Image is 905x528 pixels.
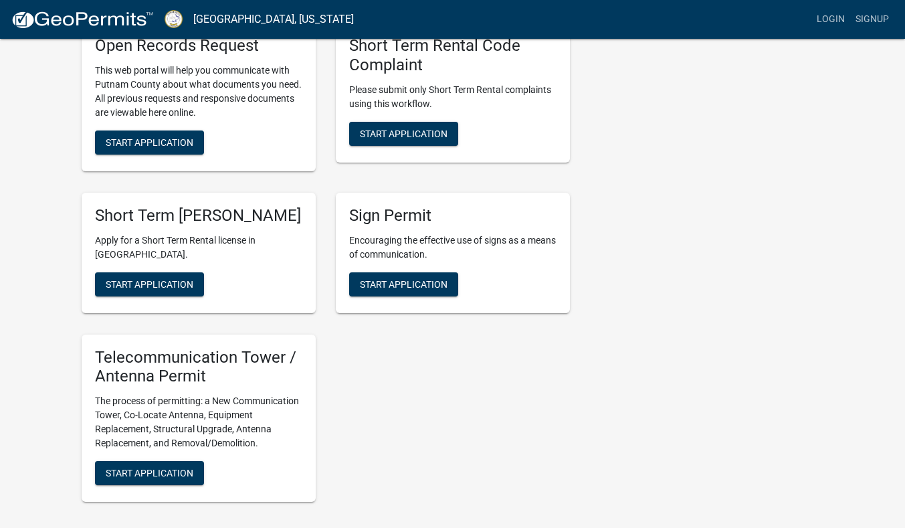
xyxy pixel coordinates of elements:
button: Start Application [95,130,204,155]
span: Start Application [106,137,193,147]
span: Start Application [106,278,193,289]
h5: Short Term Rental Code Complaint [349,36,557,75]
button: Start Application [95,272,204,296]
h5: Sign Permit [349,206,557,226]
h5: Short Term [PERSON_NAME] [95,206,302,226]
span: Start Application [106,468,193,478]
h5: Telecommunication Tower / Antenna Permit [95,348,302,387]
p: The process of permitting: a New Communication Tower, Co-Locate Antenna, Equipment Replacement, S... [95,394,302,450]
p: Please submit only Short Term Rental complaints using this workflow. [349,83,557,111]
p: This web portal will help you communicate with Putnam County about what documents you need. All p... [95,64,302,120]
button: Start Application [349,122,458,146]
a: Signup [850,7,894,32]
button: Start Application [349,272,458,296]
a: Login [811,7,850,32]
button: Start Application [95,461,204,485]
p: Encouraging the effective use of signs as a means of communication. [349,234,557,262]
a: [GEOGRAPHIC_DATA], [US_STATE] [193,8,354,31]
span: Start Application [360,128,447,139]
img: Putnam County, Georgia [165,10,183,28]
p: Apply for a Short Term Rental license in [GEOGRAPHIC_DATA]. [95,234,302,262]
span: Start Application [360,278,447,289]
h5: Open Records Request [95,36,302,56]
